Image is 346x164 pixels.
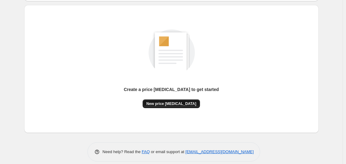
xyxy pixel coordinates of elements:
[143,99,200,108] button: New price [MEDICAL_DATA]
[146,101,196,106] span: New price [MEDICAL_DATA]
[103,149,142,154] span: Need help? Read the
[124,86,219,93] p: Create a price [MEDICAL_DATA] to get started
[142,149,150,154] a: FAQ
[185,149,254,154] a: [EMAIL_ADDRESS][DOMAIN_NAME]
[150,149,185,154] span: or email support at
